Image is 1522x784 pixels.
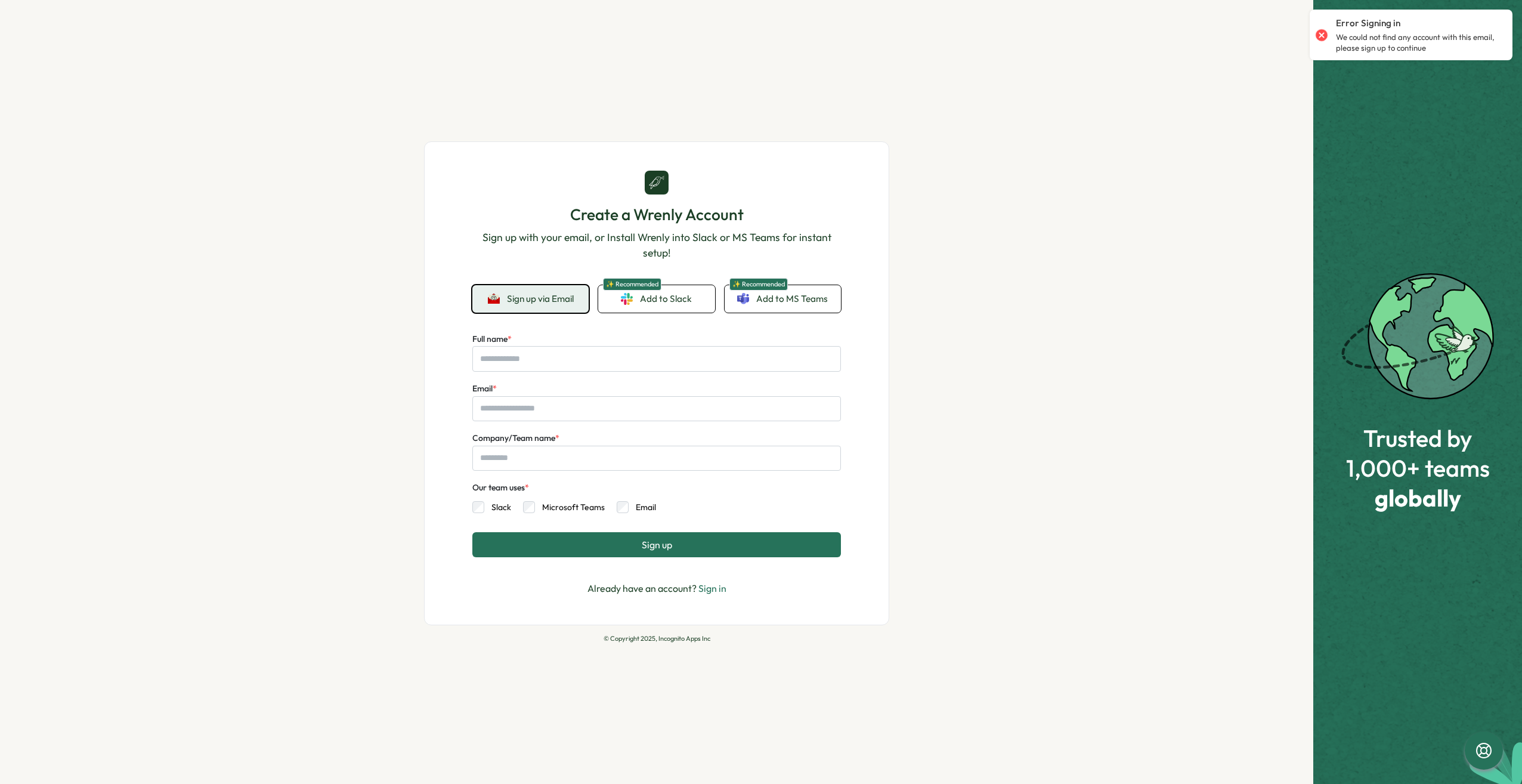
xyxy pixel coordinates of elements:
[472,532,841,557] button: Sign up
[698,582,726,594] a: Sign in
[484,501,511,513] label: Slack
[1346,425,1490,451] span: Trusted by
[642,539,672,550] span: Sign up
[535,501,605,513] label: Microsoft Teams
[587,581,726,596] p: Already have an account?
[629,501,656,513] label: Email
[472,333,512,346] label: Full name
[603,278,661,291] span: ✨ Recommended
[424,635,889,643] p: © Copyright 2025, Incognito Apps Inc
[1336,17,1400,30] p: Error Signing in
[1346,484,1490,511] span: globally
[472,285,589,313] button: Sign up via Email
[472,432,559,445] label: Company/Team name
[472,230,841,261] p: Sign up with your email, or Install Wrenly into Slack or MS Teams for instant setup!
[725,285,841,313] a: ✨ RecommendedAdd to MS Teams
[756,292,828,305] span: Add to MS Teams
[1346,455,1490,481] span: 1,000+ teams
[472,382,497,396] label: Email
[729,278,788,291] span: ✨ Recommended
[598,285,714,313] a: ✨ RecommendedAdd to Slack
[640,292,692,305] span: Add to Slack
[472,204,841,225] h1: Create a Wrenly Account
[472,481,529,495] div: Our team uses
[507,294,574,304] span: Sign up via Email
[1336,32,1501,53] p: We could not find any account with this email, please sign up to continue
